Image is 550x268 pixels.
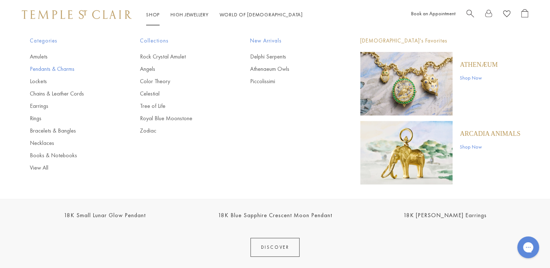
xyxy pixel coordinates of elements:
a: Piccolissimi [250,77,331,85]
a: DISCOVER [250,238,300,257]
a: Tree of Life [140,102,221,110]
a: Lockets [30,77,111,85]
a: View Wishlist [503,9,510,20]
a: Shop Now [460,143,521,151]
a: 18K Small Lunar Glow Pendant [64,211,146,219]
a: ShopShop [146,11,160,18]
a: Amulets [30,53,111,61]
a: Royal Blue Moonstone [140,114,221,122]
a: Zodiac [140,127,221,135]
a: High JewelleryHigh Jewellery [170,11,209,18]
a: Books & Notebooks [30,151,111,159]
a: Pendants & Charms [30,65,111,73]
nav: Main navigation [146,10,303,19]
a: Delphi Serpents [250,53,331,61]
a: Shop Now [460,74,498,82]
a: Book an Appointment [411,10,455,17]
a: Angels [140,65,221,73]
span: Categories [30,36,111,45]
img: Temple St. Clair [22,10,132,19]
a: Athenaeum Owls [250,65,331,73]
a: World of [DEMOGRAPHIC_DATA]World of [DEMOGRAPHIC_DATA] [220,11,303,18]
a: 18K Blue Sapphire Crescent Moon Pendant [218,211,332,219]
a: Earrings [30,102,111,110]
iframe: Gorgias live chat messenger [514,234,543,261]
a: Necklaces [30,139,111,147]
a: 18K [PERSON_NAME] Earrings [404,211,487,219]
p: [DEMOGRAPHIC_DATA]'s Favorites [360,36,521,45]
a: Bracelets & Bangles [30,127,111,135]
a: Rock Crystal Amulet [140,53,221,61]
a: Color Theory [140,77,221,85]
a: View All [30,164,111,172]
a: Chains & Leather Cords [30,90,111,98]
a: Celestial [140,90,221,98]
span: Collections [140,36,221,45]
span: New Arrivals [250,36,331,45]
a: Search [466,9,474,20]
a: Open Shopping Bag [521,9,528,20]
a: Rings [30,114,111,122]
a: Athenæum [460,61,498,69]
a: ARCADIA ANIMALS [460,130,521,138]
